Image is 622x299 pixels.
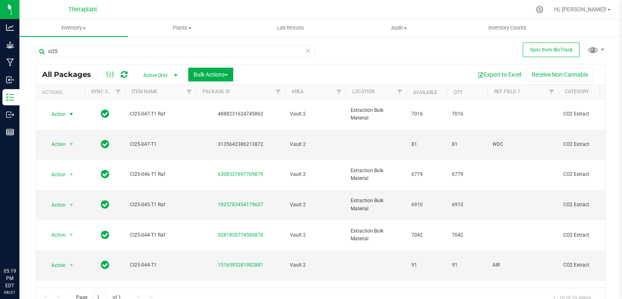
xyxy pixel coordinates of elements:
[130,141,191,148] span: CI25-047-T1
[42,70,99,79] span: All Packages
[345,19,453,36] a: Audit
[411,110,442,118] span: 7016
[351,197,402,212] span: Extraction Bulk Material
[272,85,285,99] a: Filter
[130,261,191,269] span: CI25-044-T1
[91,89,122,94] a: Sync Status
[101,199,109,210] span: In Sync
[554,6,607,13] span: Hi, [PERSON_NAME]!
[218,171,263,177] a: 6308537697709879
[44,229,66,241] span: Action
[112,85,125,99] a: Filter
[132,89,158,94] a: Item Name
[290,141,341,148] span: Vault 2
[352,89,375,94] a: Location
[565,89,589,94] a: Category
[68,6,97,13] span: Theraplant
[130,201,191,209] span: CI25-045-T1 Raf
[526,68,593,81] button: Receive Non-Cannabis
[290,201,341,209] span: Vault 2
[6,111,14,119] inline-svg: Outbound
[66,169,77,180] span: select
[452,261,483,269] span: 91
[452,110,483,118] span: 7016
[477,24,537,32] span: Inventory Counts
[345,24,453,32] span: Audit
[128,19,236,36] a: Plants
[305,45,311,56] span: Clear
[411,261,442,269] span: 91
[266,24,315,32] span: Lab Results
[351,107,402,122] span: Extraction Bulk Material
[66,229,77,241] span: select
[290,261,341,269] span: Vault 2
[19,24,128,32] span: Inventory
[494,89,520,94] a: Ref Field 1
[545,85,558,99] a: Filter
[290,231,341,239] span: Vault 2
[351,227,402,243] span: Extraction Bulk Material
[44,199,66,211] span: Action
[66,139,77,150] span: select
[452,141,483,148] span: 81
[44,260,66,271] span: Action
[530,47,573,53] span: Sync from BioTrack
[4,289,16,295] p: 08/21
[292,89,304,94] a: Area
[195,141,286,148] div: 3135642386213872
[44,109,66,120] span: Action
[195,110,286,118] div: 4888231624745862
[218,232,263,238] a: 5281855774589878
[44,139,66,150] span: Action
[413,90,437,95] a: Available
[6,41,14,49] inline-svg: Grow
[218,202,263,207] a: 1925783454179657
[130,231,191,239] span: CI25-044-T1 Raf
[36,45,315,58] input: Search Package ID, Item Name, SKU, Lot or Part Number...
[290,110,341,118] span: Vault 2
[218,262,263,268] a: 1516593281982881
[194,71,228,78] span: Bulk Actions
[101,139,109,150] span: In Sync
[42,90,81,95] div: Actions
[236,19,345,36] a: Lab Results
[4,267,16,289] p: 05:19 PM EDT
[411,201,442,209] span: 6910
[393,85,407,99] a: Filter
[492,141,554,148] span: WDC
[472,68,526,81] button: Export to Excel
[452,231,483,239] span: 7042
[332,85,346,99] a: Filter
[6,58,14,66] inline-svg: Manufacturing
[44,169,66,180] span: Action
[6,76,14,84] inline-svg: Inbound
[202,89,230,94] a: Package ID
[6,93,14,101] inline-svg: Inventory
[66,199,77,211] span: select
[19,19,128,36] a: Inventory
[452,201,483,209] span: 6910
[183,85,196,99] a: Filter
[101,169,109,180] span: In Sync
[128,24,236,32] span: Plants
[130,110,191,118] span: CI25-047-T1 Raf
[290,171,341,178] span: Vault 2
[411,141,442,148] span: 81
[535,6,545,13] div: Manage settings
[8,234,32,258] iframe: Resource center
[452,171,483,178] span: 6779
[453,19,562,36] a: Inventory Counts
[66,260,77,271] span: select
[411,171,442,178] span: 6779
[188,68,233,81] button: Bulk Actions
[492,261,554,269] span: AIR
[101,229,109,241] span: In Sync
[6,128,14,136] inline-svg: Reports
[130,171,191,178] span: CI25-046-T1 Raf
[351,167,402,182] span: Extraction Bulk Material
[6,23,14,32] inline-svg: Analytics
[66,109,77,120] span: select
[101,108,109,120] span: In Sync
[454,90,462,95] a: Qty
[411,231,442,239] span: 7042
